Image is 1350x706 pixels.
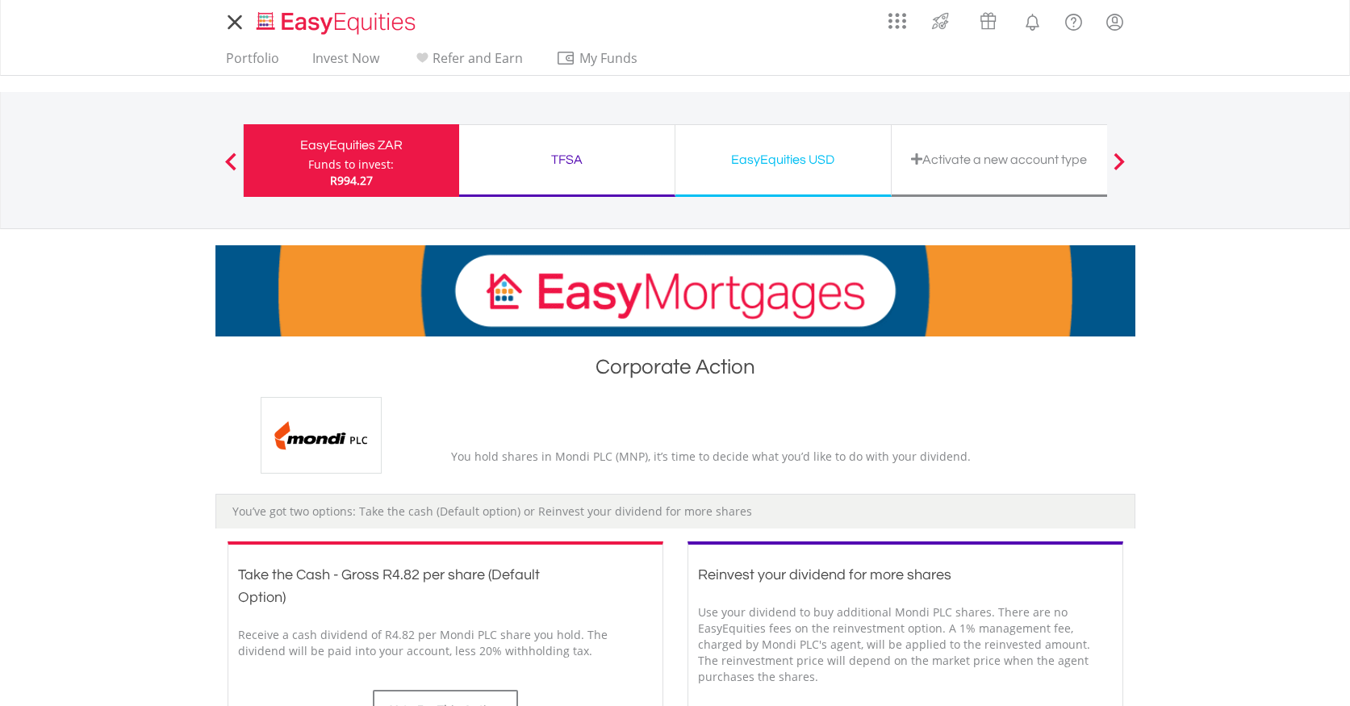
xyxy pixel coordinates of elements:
[238,627,608,658] span: Receive a cash dividend of R4.82 per Mondi PLC share you hold. The dividend will be paid into you...
[433,49,523,67] span: Refer and Earn
[261,397,382,474] img: EQU.ZA.MNP.png
[253,134,449,157] div: EasyEquities ZAR
[253,10,422,36] img: EasyEquities_Logo.png
[901,148,1097,171] div: Activate a new account type
[1012,4,1053,36] a: Notifications
[215,245,1135,336] img: EasyMortage Promotion Banner
[1094,4,1135,40] a: My Profile
[698,604,1090,684] span: Use your dividend to buy additional Mondi PLC shares. There are no EasyEquities fees on the reinv...
[330,173,373,188] span: R994.27
[232,503,752,519] span: You’ve got two options: Take the cash (Default option) or Reinvest your dividend for more shares
[975,8,1001,34] img: vouchers-v2.svg
[250,4,422,36] a: Home page
[556,48,662,69] span: My Funds
[219,50,286,75] a: Portfolio
[888,12,906,30] img: grid-menu-icon.svg
[878,4,917,30] a: AppsGrid
[685,148,881,171] div: EasyEquities USD
[406,50,529,75] a: Refer and Earn
[1053,4,1094,36] a: FAQ's and Support
[469,148,665,171] div: TFSA
[215,353,1135,389] h1: Corporate Action
[238,567,540,605] span: Take the Cash - Gross R4.82 per share (Default Option)
[306,50,386,75] a: Invest Now
[451,449,971,464] span: You hold shares in Mondi PLC (MNP), it’s time to decide what you’d like to do with your dividend.
[308,157,394,173] div: Funds to invest:
[698,567,951,583] span: Reinvest your dividend for more shares
[927,8,954,34] img: thrive-v2.svg
[964,4,1012,34] a: Vouchers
